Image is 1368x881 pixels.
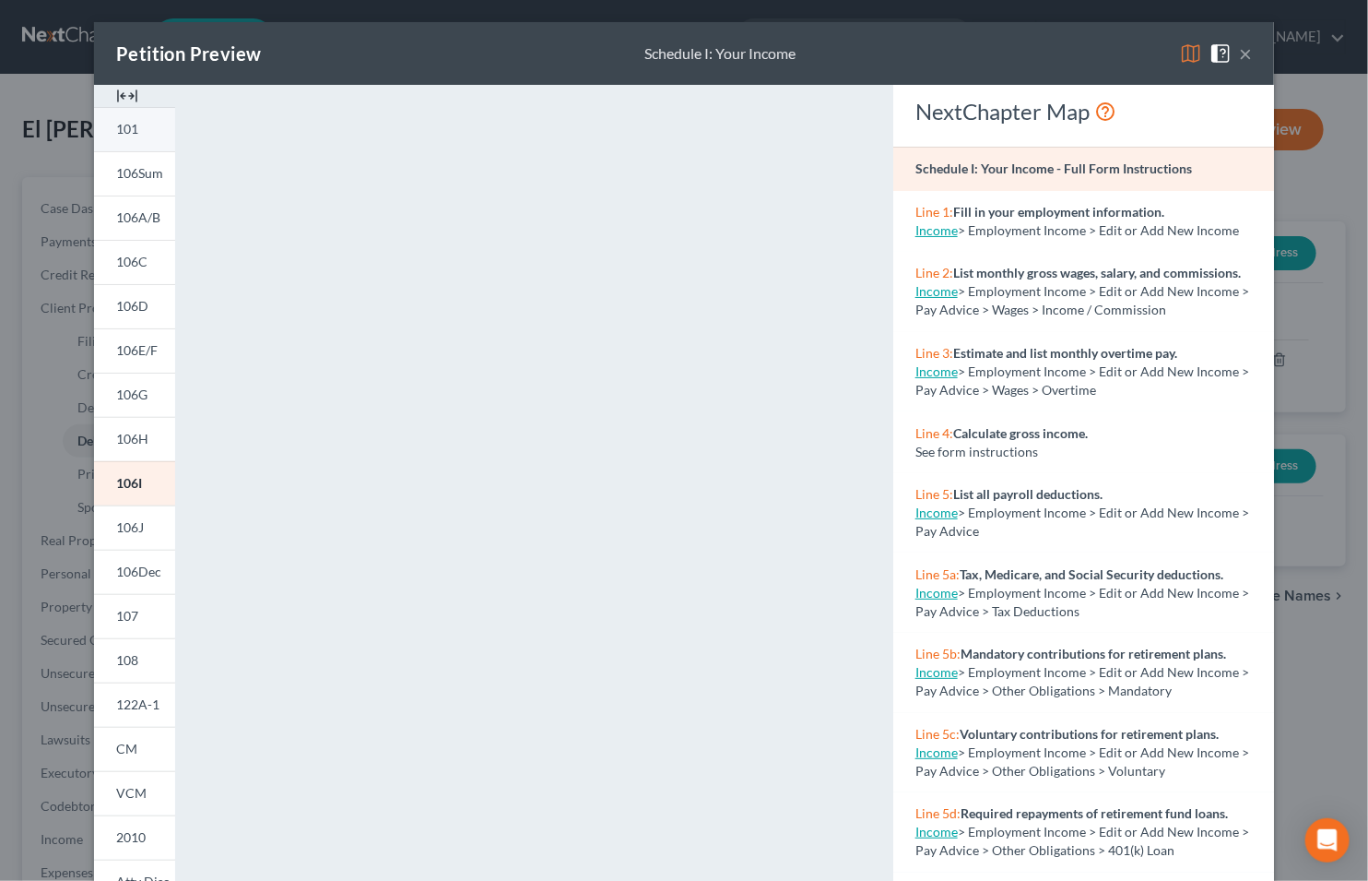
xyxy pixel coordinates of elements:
span: > Employment Income > Edit or Add New Income > Pay Advice > Other Obligations > Mandatory [915,664,1249,698]
a: 108 [94,638,175,683]
img: help-close-5ba153eb36485ed6c1ea00a893f15db1cb9b99d6cae46e1a8edb6c62d00a1a76.svg [1209,42,1232,65]
span: 106Dec [116,564,161,579]
a: 106A/B [94,196,175,240]
a: Income [915,222,958,238]
span: VCM [116,785,147,801]
a: 107 [94,594,175,638]
span: > Employment Income > Edit or Add New Income > Pay Advice > Other Obligations > Voluntary [915,744,1249,779]
a: 106Dec [94,550,175,594]
a: Income [915,363,958,379]
span: 106A/B [116,209,160,225]
span: 106C [116,254,147,269]
div: Petition Preview [116,41,261,66]
span: 106H [116,431,148,446]
span: > Employment Income > Edit or Add New Income [958,222,1239,238]
a: 106Sum [94,151,175,196]
span: 107 [116,608,138,624]
button: × [1239,42,1252,65]
span: > Employment Income > Edit or Add New Income > Pay Advice > Tax Deductions [915,585,1249,619]
span: 101 [116,121,138,137]
span: > Employment Income > Edit or Add New Income > Pay Advice > Wages > Overtime [915,363,1249,398]
span: CM [116,741,137,756]
span: > Employment Income > Edit or Add New Income > Pay Advice [915,505,1249,539]
a: VCM [94,771,175,816]
span: Line 5a: [915,566,960,582]
span: Line 1: [915,204,953,220]
strong: Tax, Medicare, and Social Security deductions. [960,566,1223,582]
strong: Voluntary contributions for retirement plans. [960,726,1219,742]
a: 106I [94,461,175,506]
a: Income [915,505,958,520]
a: 106G [94,373,175,417]
span: 106J [116,519,144,535]
span: 106G [116,387,147,402]
strong: Calculate gross income. [953,425,1088,441]
strong: Schedule I: Your Income - Full Form Instructions [915,161,1192,176]
a: CM [94,727,175,771]
span: 106D [116,298,148,314]
strong: Required repayments of retirement fund loans. [961,805,1228,821]
span: See form instructions [915,444,1038,459]
span: 106I [116,475,142,491]
span: Line 5c: [915,726,960,742]
span: > Employment Income > Edit or Add New Income > Pay Advice > Wages > Income / Commission [915,283,1249,317]
span: Line 2: [915,265,953,280]
span: Line 5d: [915,805,961,821]
strong: Mandatory contributions for retirement plans. [961,646,1226,661]
span: 2010 [116,829,146,845]
img: map-eea8200ae884c6f1103ae1953ef3d486a96c86aabb227e865a55264e3737af1f.svg [1180,42,1202,65]
a: 122A-1 [94,683,175,727]
strong: Estimate and list monthly overtime pay. [953,345,1177,361]
a: Income [915,824,958,839]
a: Income [915,744,958,760]
a: 106E/F [94,328,175,373]
span: Line 5b: [915,646,961,661]
span: Line 4: [915,425,953,441]
div: Open Intercom Messenger [1305,818,1350,863]
div: Schedule I: Your Income [645,43,796,65]
span: Line 5: [915,486,953,502]
a: 106C [94,240,175,284]
span: 108 [116,652,138,668]
strong: List monthly gross wages, salary, and commissions. [953,265,1241,280]
a: 106D [94,284,175,328]
a: Income [915,585,958,601]
span: 106E/F [116,342,158,358]
img: expand-e0f6d898513216a626fdd78e52531dac95497ffd26381d4c15ee2fc46db09dca.svg [116,85,138,107]
div: NextChapter Map [915,97,1252,126]
a: 106J [94,506,175,550]
span: 106Sum [116,165,163,181]
a: Income [915,283,958,299]
span: > Employment Income > Edit or Add New Income > Pay Advice > Other Obligations > 401(k) Loan [915,824,1249,858]
a: 2010 [94,816,175,860]
strong: List all payroll deductions. [953,486,1103,502]
span: Line 3: [915,345,953,361]
strong: Fill in your employment information. [953,204,1164,220]
a: 106H [94,417,175,461]
a: 101 [94,107,175,151]
span: 122A-1 [116,696,159,712]
a: Income [915,664,958,680]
